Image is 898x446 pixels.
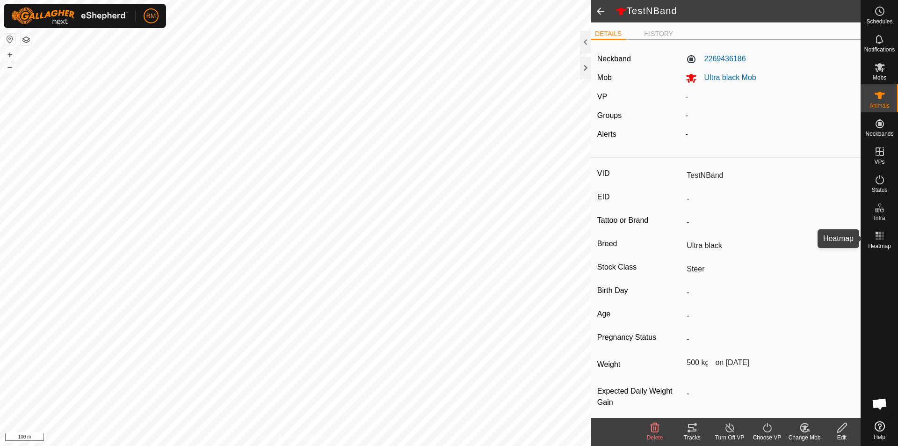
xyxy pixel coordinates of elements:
div: Choose VP [748,433,786,442]
span: Schedules [866,19,892,24]
div: - [682,129,859,140]
span: Mobs [873,75,886,80]
label: Age [597,308,683,320]
span: VPs [874,159,884,165]
button: Reset Map [4,34,15,45]
li: DETAILS [591,29,625,40]
span: Delete [647,434,663,441]
label: EID [597,191,683,203]
label: Mob [597,73,612,81]
a: Contact Us [305,434,333,442]
label: Weight [597,355,683,374]
span: Infra [874,215,885,221]
label: Birth Day [597,285,683,297]
div: Turn Off VP [711,433,748,442]
label: VP [597,93,607,101]
label: Neckband [597,53,631,65]
div: Open chat [866,390,894,418]
span: Heatmap [868,243,891,249]
div: - [682,110,859,121]
li: HISTORY [640,29,677,39]
span: Status [871,187,887,193]
label: Pregnancy Status [597,331,683,344]
img: Gallagher Logo [11,7,128,24]
label: Groups [597,111,622,119]
span: Notifications [864,47,895,52]
a: Help [861,417,898,444]
a: Privacy Policy [259,434,294,442]
label: Expected Daily Weight Gain [597,386,683,408]
div: Edit [823,433,861,442]
span: BM [146,11,156,21]
label: Tattoo or Brand [597,214,683,227]
div: Change Mob [786,433,823,442]
label: Alerts [597,130,616,138]
div: Tracks [673,433,711,442]
app-display-virtual-paddock-transition: - [686,93,688,101]
span: Help [874,434,885,440]
span: Ultra black Mob [697,73,756,81]
label: Stock Class [597,261,683,273]
button: – [4,61,15,73]
h2: TestNBand [616,5,861,17]
button: Map Layers [21,34,32,45]
label: Breed [597,238,683,250]
label: 2269436186 [686,53,746,65]
span: Animals [869,103,890,109]
label: VID [597,168,683,180]
button: + [4,49,15,60]
span: Neckbands [865,131,893,137]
